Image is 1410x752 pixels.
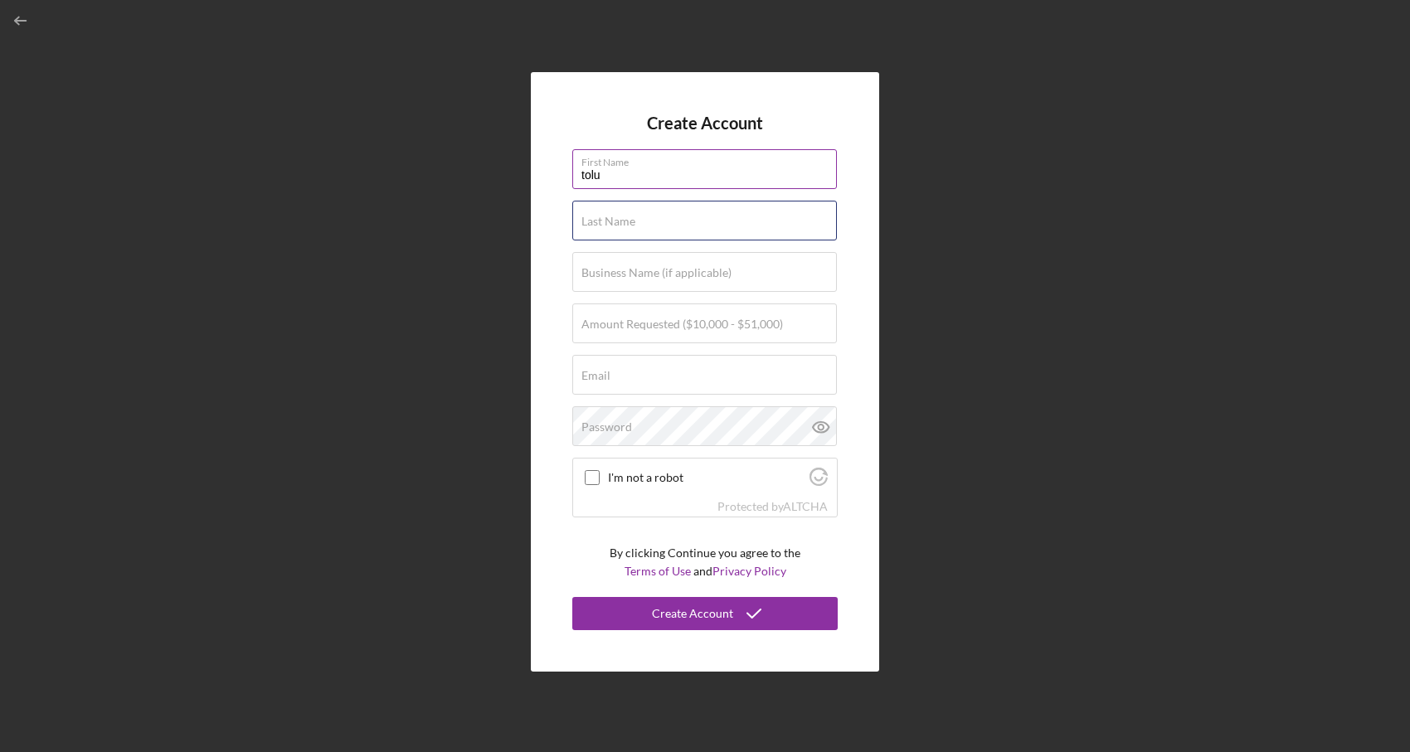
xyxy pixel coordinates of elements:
a: Visit Altcha.org [783,499,828,513]
label: I'm not a robot [608,471,805,484]
label: First Name [581,150,837,168]
label: Business Name (if applicable) [581,266,732,279]
p: By clicking Continue you agree to the and [610,544,800,581]
label: Password [581,420,632,434]
div: Protected by [717,500,828,513]
a: Terms of Use [625,564,691,578]
label: Email [581,369,610,382]
a: Privacy Policy [712,564,786,578]
h4: Create Account [647,114,763,133]
a: Visit Altcha.org [810,474,828,488]
label: Last Name [581,215,635,228]
div: Create Account [652,597,733,630]
button: Create Account [572,597,838,630]
label: Amount Requested ($10,000 - $51,000) [581,318,783,331]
